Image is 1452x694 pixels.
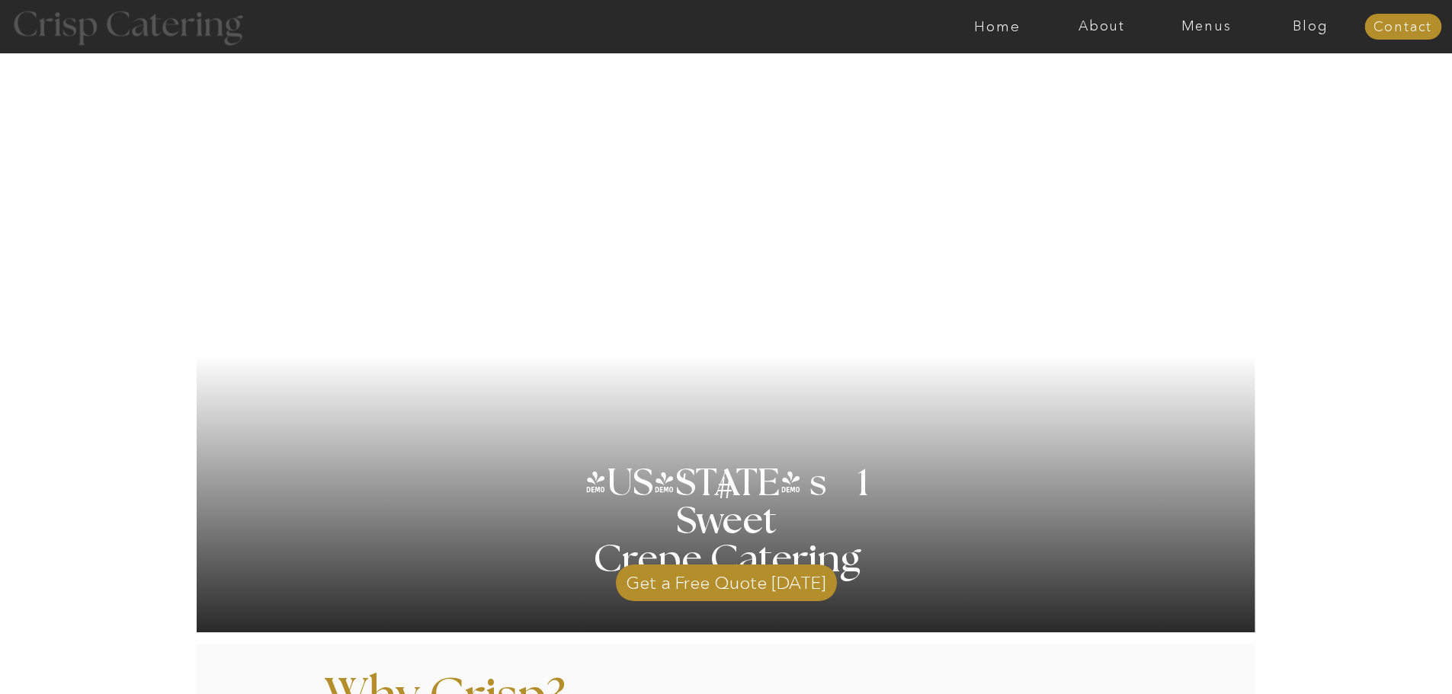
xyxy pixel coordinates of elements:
a: Get a Free Quote [DATE] [616,557,837,601]
a: Menus [1154,19,1258,34]
a: About [1050,19,1154,34]
h3: ' [653,465,716,503]
a: Blog [1258,19,1363,34]
h1: [US_STATE] s 1 Sweet Crepe Catering [532,465,922,579]
a: Contact [1364,20,1441,35]
a: Home [945,19,1050,34]
h3: # [684,473,771,517]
